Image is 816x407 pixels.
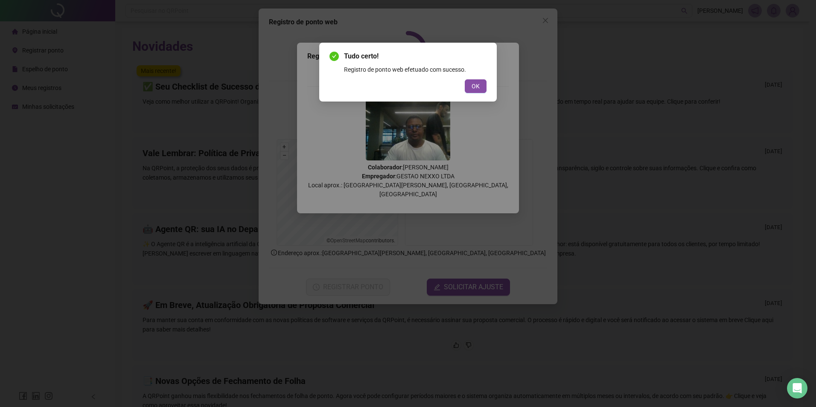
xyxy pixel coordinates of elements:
[329,52,339,61] span: check-circle
[465,79,487,93] button: OK
[344,51,487,61] span: Tudo certo!
[787,378,807,398] div: Open Intercom Messenger
[344,65,487,74] div: Registro de ponto web efetuado com sucesso.
[472,81,480,91] span: OK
